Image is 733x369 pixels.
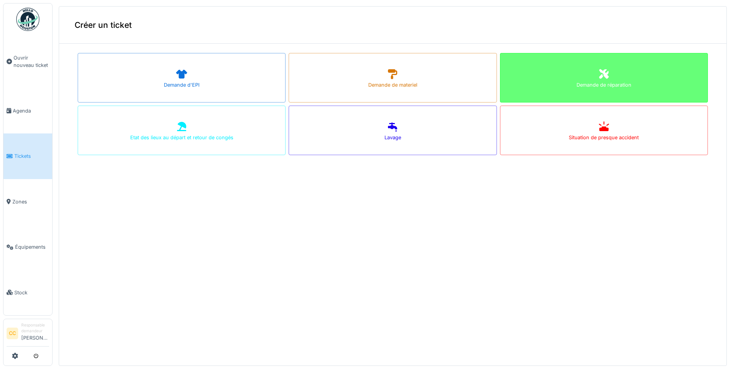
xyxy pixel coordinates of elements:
[15,243,49,251] span: Équipements
[3,179,52,224] a: Zones
[59,7,726,44] div: Créer un ticket
[3,88,52,133] a: Agenda
[3,35,52,88] a: Ouvrir nouveau ticket
[164,81,199,89] div: Demande d'EPI
[3,270,52,315] a: Stock
[14,289,49,296] span: Stock
[21,322,49,345] li: [PERSON_NAME]
[7,322,49,347] a: CC Responsable demandeur[PERSON_NAME]
[14,54,49,69] span: Ouvrir nouveau ticket
[14,152,49,160] span: Tickets
[7,328,18,339] li: CC
[12,198,49,205] span: Zones
[3,133,52,179] a: Tickets
[21,322,49,334] div: Responsable demandeur
[384,134,401,141] div: Lavage
[569,134,639,141] div: Situation de presque accident
[16,8,39,31] img: Badge_color-CXgf-gQk.svg
[577,81,631,89] div: Demande de réparation
[13,107,49,114] span: Agenda
[3,224,52,270] a: Équipements
[130,134,233,141] div: Etat des lieux au départ et retour de congés
[368,81,417,89] div: Demande de materiel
